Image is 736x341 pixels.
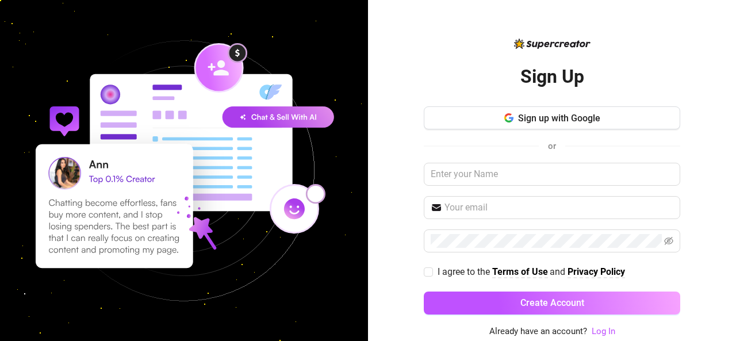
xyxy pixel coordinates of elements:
[492,266,548,277] strong: Terms of Use
[592,325,615,339] a: Log In
[520,65,584,89] h2: Sign Up
[424,163,680,186] input: Enter your Name
[518,113,600,124] span: Sign up with Google
[424,106,680,129] button: Sign up with Google
[444,201,673,214] input: Your email
[520,297,584,308] span: Create Account
[492,266,548,278] a: Terms of Use
[489,325,587,339] span: Already have an account?
[424,292,680,315] button: Create Account
[568,266,625,277] strong: Privacy Policy
[548,141,556,151] span: or
[550,266,568,277] span: and
[514,39,591,49] img: logo-BBDzfeDw.svg
[664,236,673,246] span: eye-invisible
[592,326,615,336] a: Log In
[438,266,492,277] span: I agree to the
[568,266,625,278] a: Privacy Policy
